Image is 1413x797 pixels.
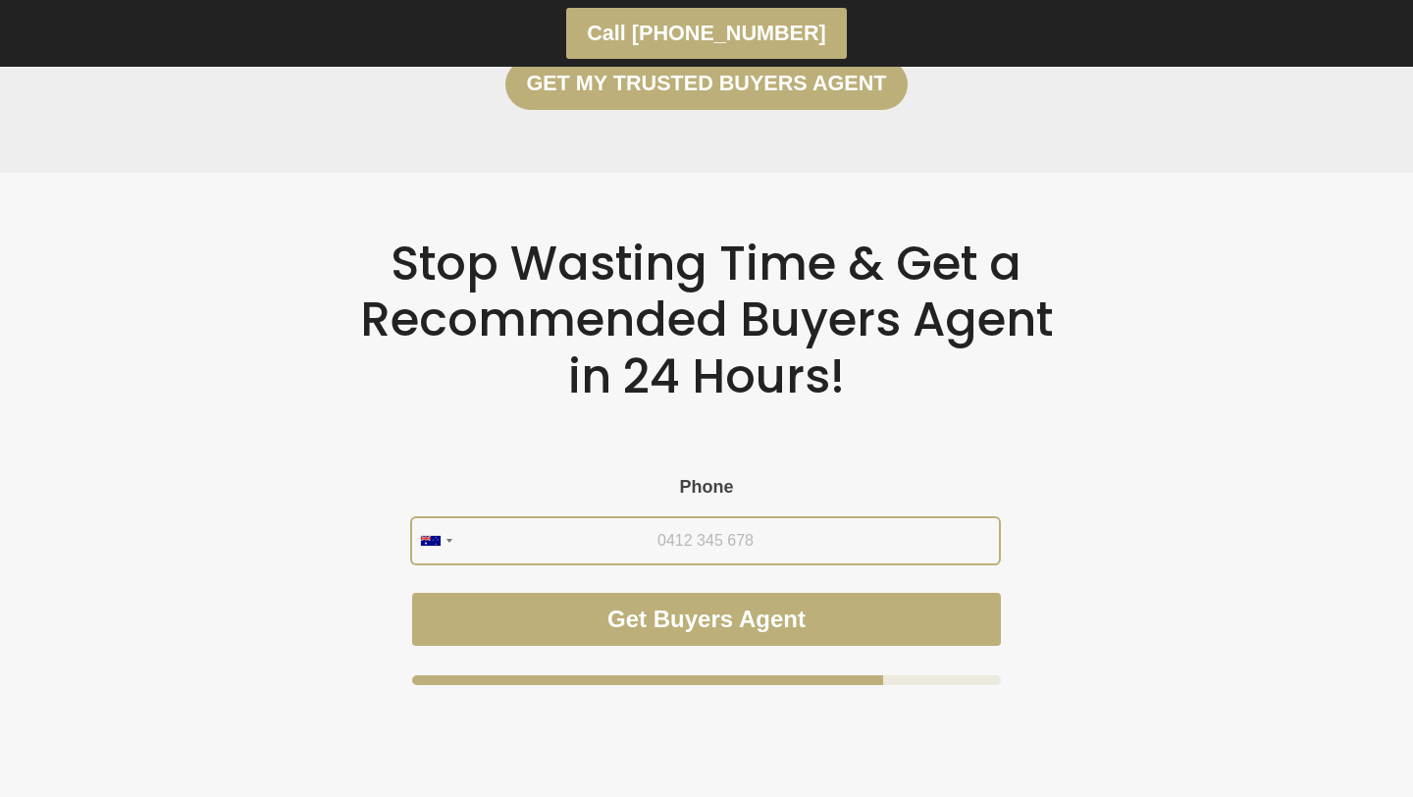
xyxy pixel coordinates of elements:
label: Phone [412,477,1001,499]
input: Phone [412,518,999,563]
button: Get Buyers Agent [412,593,1001,646]
a: Get my trusted Buyers Agent [505,59,908,110]
strong: Get my trusted Buyers Agent [526,71,886,95]
strong: Call [PHONE_NUMBER] [587,21,826,45]
h2: Stop Wasting Time & Get a Recommended Buyers Agent in 24 Hours! [360,236,1054,405]
button: Selected country [413,519,458,562]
